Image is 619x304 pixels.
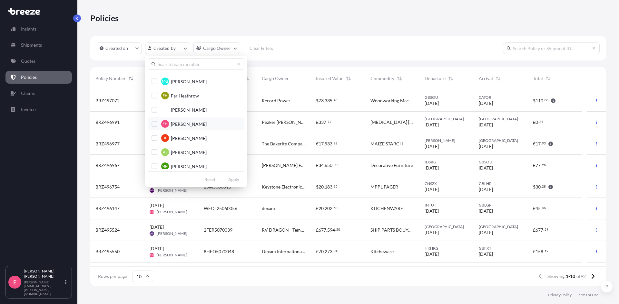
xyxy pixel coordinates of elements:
[148,72,244,169] div: Select Option
[148,132,244,144] button: JL[PERSON_NAME]
[199,174,221,185] button: Reset
[171,135,207,142] span: [PERSON_NAME]
[148,103,244,116] button: BH[PERSON_NAME]
[163,149,167,155] span: AL
[223,174,244,185] button: Apply
[162,92,168,99] span: FH
[171,78,207,85] span: [PERSON_NAME]
[204,176,215,183] p: Reset
[148,89,244,102] button: FHFar Heathrow
[148,160,244,173] button: MM[PERSON_NAME]
[171,149,207,156] span: [PERSON_NAME]
[162,121,168,127] span: EH
[171,107,207,113] span: [PERSON_NAME]
[171,163,207,170] span: [PERSON_NAME]
[148,146,244,159] button: AL[PERSON_NAME]
[228,176,239,183] p: Apply
[162,106,168,113] span: BH
[148,75,244,88] button: MG[PERSON_NAME]
[162,78,168,85] span: MG
[162,163,169,170] span: MM
[145,56,247,187] div: createdBy Filter options
[148,117,244,130] button: EH[PERSON_NAME]
[171,121,207,127] span: [PERSON_NAME]
[148,58,244,70] input: Search team member
[171,93,199,99] span: Far Heathrow
[163,135,167,141] span: JL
